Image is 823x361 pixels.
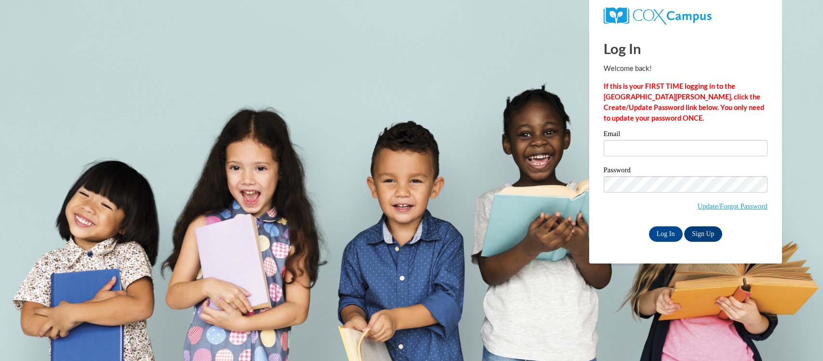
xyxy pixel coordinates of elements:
a: COX Campus [604,7,768,25]
input: Log In [649,226,683,242]
h1: Log In [604,39,768,58]
a: Update/Forgot Password [698,202,768,210]
img: COX Campus [604,7,712,25]
a: Sign Up [684,226,722,242]
label: Email [604,130,768,140]
label: Password [604,167,768,176]
strong: If this is your FIRST TIME logging in to the [GEOGRAPHIC_DATA][PERSON_NAME], click the Create/Upd... [604,82,764,122]
p: Welcome back! [604,63,768,74]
